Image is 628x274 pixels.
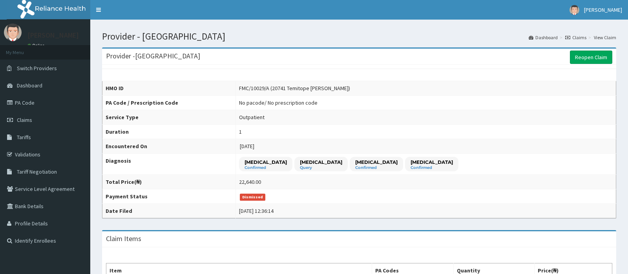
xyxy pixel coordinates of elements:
[102,96,236,110] th: PA Code / Prescription Code
[102,125,236,139] th: Duration
[17,168,57,175] span: Tariff Negotiation
[106,235,141,242] h3: Claim Items
[300,159,342,165] p: [MEDICAL_DATA]
[102,175,236,189] th: Total Price(₦)
[529,34,558,41] a: Dashboard
[584,6,622,13] span: [PERSON_NAME]
[102,154,236,175] th: Diagnosis
[17,82,42,89] span: Dashboard
[102,81,236,96] th: HMO ID
[240,194,266,201] span: Dismissed
[239,207,274,215] div: [DATE] 12:36:14
[17,134,31,141] span: Tariffs
[411,159,453,165] p: [MEDICAL_DATA]
[245,159,287,165] p: [MEDICAL_DATA]
[239,113,265,121] div: Outpatient
[17,116,32,123] span: Claims
[355,166,398,170] small: Confirmed
[27,32,79,39] p: [PERSON_NAME]
[102,204,236,218] th: Date Filed
[102,139,236,154] th: Encountered On
[239,99,318,107] div: No pacode / No prescription code
[27,43,46,48] a: Online
[570,5,579,15] img: User Image
[239,178,261,186] div: 22,640.00
[355,159,398,165] p: [MEDICAL_DATA]
[411,166,453,170] small: Confirmed
[240,143,254,150] span: [DATE]
[570,51,612,64] a: Reopen Claim
[102,189,236,204] th: Payment Status
[245,166,287,170] small: Confirmed
[300,166,342,170] small: Query
[4,24,22,41] img: User Image
[239,84,350,92] div: FMC/10029/A (20741 Temitope [PERSON_NAME])
[102,110,236,125] th: Service Type
[594,34,616,41] a: View Claim
[106,53,200,60] h3: Provider - [GEOGRAPHIC_DATA]
[565,34,586,41] a: Claims
[102,31,616,42] h1: Provider - [GEOGRAPHIC_DATA]
[239,128,242,136] div: 1
[17,65,57,72] span: Switch Providers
